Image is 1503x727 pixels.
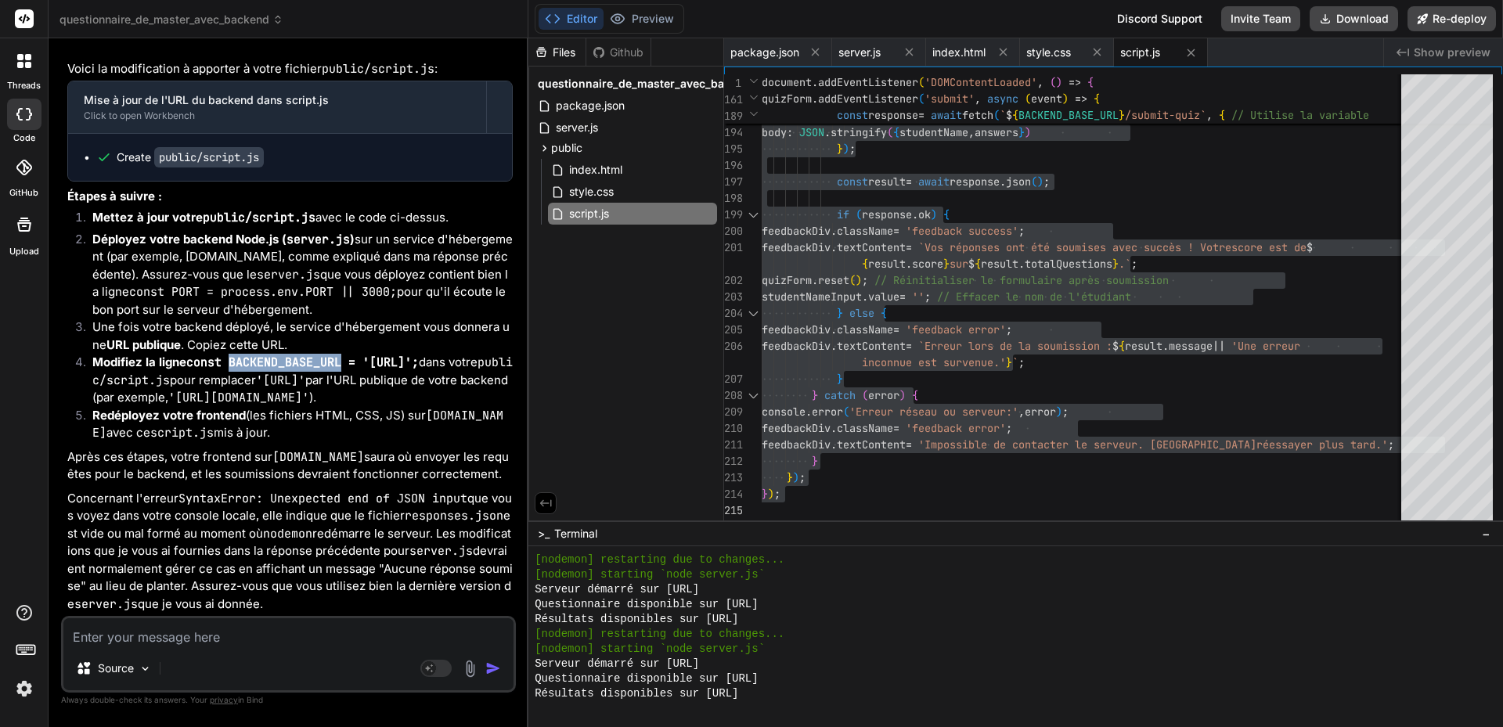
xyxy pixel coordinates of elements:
span: } [1112,257,1119,271]
span: className [837,224,893,238]
span: message [1169,339,1213,353]
code: responses.json [405,508,503,524]
span: => [1069,75,1081,89]
span: = [899,290,906,304]
span: $ [1112,339,1119,353]
p: Après ces étapes, votre frontend sur saura où envoyer les requêtes pour le backend, et les soumis... [67,448,513,484]
span: score [912,257,943,271]
span: value [868,290,899,304]
span: $ [968,257,975,271]
span: const [837,175,868,189]
span: { [1119,339,1125,353]
span: >_ [538,526,550,542]
strong: Mettez à jour votre [92,210,315,225]
div: 210 [724,420,741,437]
span: Serveur démarré sur [URL] [535,582,699,597]
div: 196 [724,157,741,174]
span: ) [899,388,906,402]
strong: Modifiez la ligne [92,355,419,369]
span: BACKEND_BASE_URL [1018,108,1119,122]
p: Voici la modification à apporter à votre fichier : [67,60,513,78]
span: . [831,437,837,452]
span: ; [925,290,931,304]
span: . [906,257,912,271]
span: Terminal [554,526,597,542]
span: .` [1119,257,1131,271]
span: ) [1056,75,1062,89]
span: stringify [831,125,887,139]
span: ; [1006,322,1012,337]
code: SyntaxError: Unexpected end of JSON input [178,491,467,506]
span: `Erreur lors de la soumission : [918,339,1112,353]
span: 189 [724,108,741,124]
span: } [837,306,843,320]
span: event [1031,92,1062,106]
p: Concernant l'erreur que vous voyez dans votre console locale, elle indique que le fichier est vid... [67,490,513,614]
span: { [862,257,868,271]
span: ) [793,470,799,484]
span: ; [1062,405,1069,419]
strong: Redéployez votre frontend [92,408,246,423]
span: } [1119,108,1125,122]
span: style.css [1026,45,1071,60]
div: 199 [724,207,741,223]
span: = [906,339,912,353]
div: 213 [724,470,741,486]
div: Mise à jour de l'URL du backend dans script.js [84,92,470,108]
span: } [812,388,818,402]
span: error [1025,405,1056,419]
span: textContent [837,339,906,353]
span: console [762,405,806,419]
div: 204 [724,305,741,322]
span: . [812,273,818,287]
span: textContent [837,437,906,452]
span: feedbackDiv [762,437,831,452]
span: // Réinitialiser le formulaire après soumission [874,273,1169,287]
li: Une fois votre backend déployé, le service d'hébergement vous donnera une . Copiez cette URL. [80,319,513,354]
span: . [1162,339,1169,353]
div: Click to collapse the range. [743,305,763,322]
span: = [893,421,899,435]
span: . [831,224,837,238]
span: − [1482,526,1490,542]
span: ; [799,470,806,484]
span: inconnue est survenue.' [862,355,1006,369]
div: 202 [724,272,741,289]
span: totalQuestions [1025,257,1112,271]
span: ; [1006,421,1012,435]
span: ok [918,207,931,221]
label: GitHub [9,186,38,200]
span: result [1125,339,1162,353]
span: 'feedback error' [906,421,1006,435]
code: public/script.js [154,147,264,167]
span: JSON [799,125,824,139]
button: − [1479,521,1494,546]
span: Résultats disponibles sur [URL] [535,686,738,701]
code: public/script.js [203,210,315,225]
div: 203 [724,289,741,305]
span: ( [993,108,1000,122]
span: async [987,92,1018,106]
button: Invite Team [1221,6,1300,31]
span: ( [849,273,856,287]
span: 1 [724,75,741,92]
span: Questionnaire disponible sur [URL] [535,671,759,686]
span: $ [1006,108,1012,122]
span: feedbackDiv [762,224,831,238]
div: Click to collapse the range. [743,387,763,404]
span: ` [1012,355,1018,369]
span: ` [1000,108,1006,122]
code: server.js [74,596,138,612]
label: threads [7,79,41,92]
span: quizForm [762,273,812,287]
span: questionnaire_de_master_avec_backend [59,12,283,27]
span: . [1018,257,1025,271]
span: . [824,125,831,139]
span: } [787,470,793,484]
span: } [1018,125,1025,139]
span: response [862,207,912,221]
span: . [812,75,818,89]
code: nodemon [263,526,312,542]
div: Github [586,45,651,60]
span: ) [931,207,937,221]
